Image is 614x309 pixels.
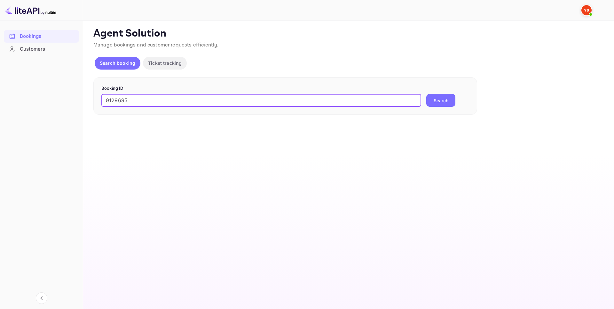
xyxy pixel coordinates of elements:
p: Search booking [100,60,135,66]
div: Bookings [20,33,76,40]
input: Enter Booking ID (e.g., 63782194) [101,94,421,107]
button: Collapse navigation [36,292,47,304]
a: Customers [4,43,79,55]
p: Ticket tracking [148,60,182,66]
p: Booking ID [101,85,469,92]
img: Yandex Support [581,5,592,15]
button: Search [426,94,455,107]
a: Bookings [4,30,79,42]
p: Agent Solution [93,27,602,40]
div: Bookings [4,30,79,43]
div: Customers [20,46,76,53]
span: Manage bookings and customer requests efficiently. [93,42,219,48]
img: LiteAPI logo [5,5,56,15]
